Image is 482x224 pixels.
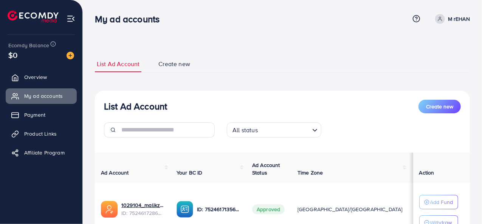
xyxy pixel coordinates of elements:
span: Approved [252,204,285,214]
span: Payment [24,111,45,119]
h3: My ad accounts [95,14,166,25]
div: <span class='underline'>1029104_malikzabi_1751961496824</span></br>7524617286922256400 [121,201,164,217]
span: Ad Account Status [252,161,280,176]
span: Overview [24,73,47,81]
iframe: Chat [450,190,476,218]
a: Affiliate Program [6,145,77,160]
img: image [67,52,74,59]
a: Product Links [6,126,77,141]
img: ic-ba-acc.ded83a64.svg [177,201,193,218]
button: Add Fund [419,195,458,209]
span: Your BC ID [177,169,203,176]
p: M rEHAN [448,14,470,23]
a: My ad accounts [6,88,77,104]
img: menu [67,14,75,23]
span: Action [419,169,434,176]
span: Ad Account [101,169,129,176]
span: All status [231,125,259,136]
a: 1029104_malikzabi_1751961496824 [121,201,164,209]
a: Overview [6,70,77,85]
span: Create new [426,103,453,110]
span: Affiliate Program [24,149,65,156]
span: Time Zone [298,169,323,176]
span: $0 [8,49,17,60]
p: ID: 7524617135650471953 [197,205,240,214]
img: logo [8,11,59,22]
img: ic-ads-acc.e4c84228.svg [101,201,118,218]
span: [GEOGRAPHIC_DATA]/[GEOGRAPHIC_DATA] [298,205,403,213]
span: Create new [158,60,190,68]
span: List Ad Account [97,60,139,68]
button: Create new [418,100,461,113]
a: M rEHAN [432,14,470,24]
input: Search for option [260,123,309,136]
a: Payment [6,107,77,122]
span: ID: 7524617286922256400 [121,209,164,217]
h3: List Ad Account [104,101,167,112]
div: Search for option [227,122,321,137]
span: Product Links [24,130,57,137]
p: Add Fund [430,198,453,207]
span: My ad accounts [24,92,63,100]
span: Ecomdy Balance [8,42,49,49]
